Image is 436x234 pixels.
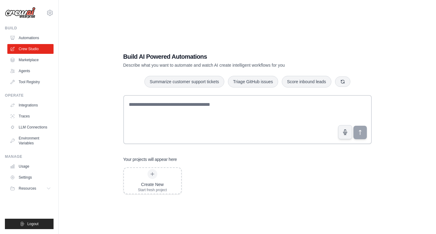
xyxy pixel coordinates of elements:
[228,76,278,87] button: Triage GitHub issues
[7,111,54,121] a: Traces
[5,7,35,19] img: Logo
[27,221,39,226] span: Logout
[7,77,54,87] a: Tool Registry
[123,62,329,68] p: Describe what you want to automate and watch AI create intelligent workflows for you
[335,76,350,87] button: Get new suggestions
[7,55,54,65] a: Marketplace
[5,93,54,98] div: Operate
[7,122,54,132] a: LLM Connections
[123,52,329,61] h1: Build AI Powered Automations
[144,76,224,87] button: Summarize customer support tickets
[7,66,54,76] a: Agents
[5,219,54,229] button: Logout
[138,188,167,192] div: Start fresh project
[7,184,54,193] button: Resources
[7,100,54,110] a: Integrations
[7,44,54,54] a: Crew Studio
[123,156,177,162] h3: Your projects will appear here
[138,181,167,188] div: Create New
[7,133,54,148] a: Environment Variables
[7,33,54,43] a: Automations
[5,154,54,159] div: Manage
[282,76,331,87] button: Score inbound leads
[19,186,36,191] span: Resources
[338,125,352,139] button: Click to speak your automation idea
[7,173,54,182] a: Settings
[7,162,54,171] a: Usage
[5,26,54,31] div: Build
